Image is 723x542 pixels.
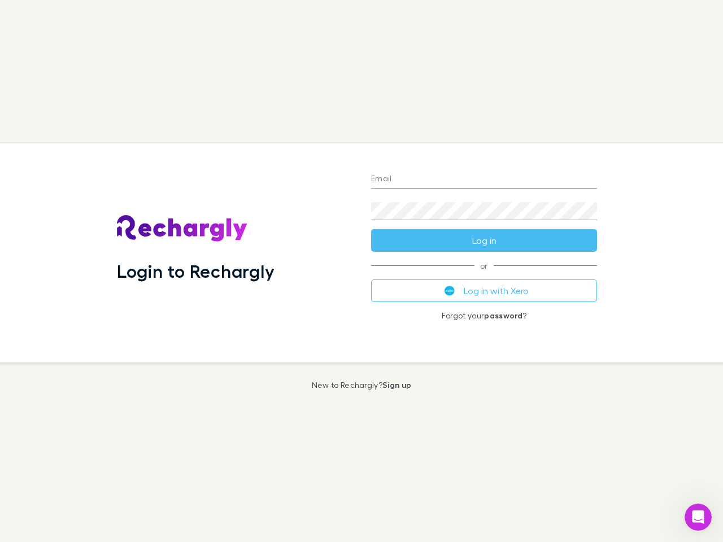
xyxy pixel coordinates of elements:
p: Forgot your ? [371,311,597,320]
p: New to Rechargly? [312,381,412,390]
img: Xero's logo [445,286,455,296]
iframe: Intercom live chat [685,504,712,531]
h1: Login to Rechargly [117,260,275,282]
img: Rechargly's Logo [117,215,248,242]
a: password [484,311,522,320]
a: Sign up [382,380,411,390]
span: or [371,265,597,266]
button: Log in [371,229,597,252]
button: Log in with Xero [371,279,597,302]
